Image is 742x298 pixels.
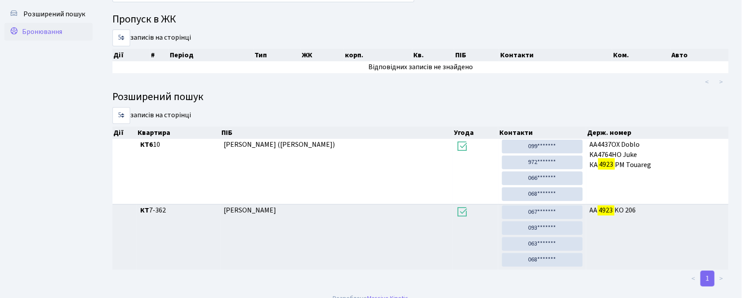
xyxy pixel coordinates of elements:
[671,49,729,61] th: Авто
[112,107,130,124] select: записів на сторінці
[4,5,93,23] a: Розширений пошук
[453,127,498,139] th: Угода
[598,204,615,216] mark: 4923
[112,91,729,104] h4: Розширений пошук
[586,127,729,139] th: Держ. номер
[344,49,412,61] th: корп.
[140,205,149,215] b: КТ
[112,30,130,46] select: записів на сторінці
[112,49,150,61] th: Дії
[224,140,335,149] span: [PERSON_NAME] ([PERSON_NAME])
[221,127,453,139] th: ПІБ
[140,140,153,149] b: КТ6
[590,205,725,216] span: AA KO 206
[112,127,137,139] th: Дії
[140,140,217,150] span: 10
[612,49,671,61] th: Ком.
[112,107,191,124] label: записів на сторінці
[150,49,169,61] th: #
[22,27,62,37] span: Бронювання
[412,49,454,61] th: Кв.
[590,140,725,170] span: АА4437ОХ Doblo KA4764HO Juke КА РМ Touareg
[301,49,344,61] th: ЖК
[112,13,729,26] h4: Пропуск в ЖК
[701,271,715,287] a: 1
[137,127,221,139] th: Квартира
[169,49,253,61] th: Період
[498,127,586,139] th: Контакти
[224,205,277,215] span: [PERSON_NAME]
[140,205,217,216] span: 7-362
[23,9,85,19] span: Розширений пошук
[112,61,729,73] td: Відповідних записів не знайдено
[454,49,499,61] th: ПІБ
[4,23,93,41] a: Бронювання
[598,158,615,171] mark: 4923
[254,49,301,61] th: Тип
[112,30,191,46] label: записів на сторінці
[499,49,613,61] th: Контакти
